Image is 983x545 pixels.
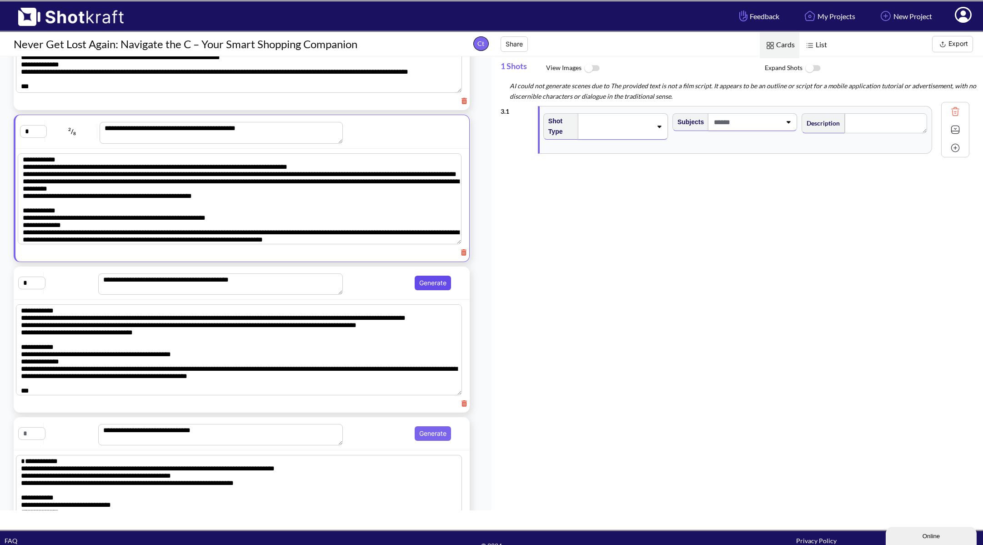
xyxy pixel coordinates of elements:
[501,56,546,81] span: 1 Shots
[501,81,983,101] div: AI could not generate scenes due to The provided text is not a film script. It appears to be an o...
[73,131,76,136] span: 8
[5,537,17,545] a: FAQ
[501,101,533,116] div: 3 . 1
[415,426,451,441] button: Generate
[544,114,574,139] span: Shot Type
[47,124,97,139] span: /
[473,36,489,51] span: Ct
[68,126,71,132] span: 2
[799,32,832,58] span: List
[948,105,962,118] img: Trash Icon
[501,36,528,52] button: Share
[415,276,451,290] button: Generate
[795,4,862,28] a: My Projects
[582,59,602,78] img: ToggleOff Icon
[878,8,893,24] img: Add Icon
[932,36,973,52] button: Export
[737,11,779,21] span: Feedback
[937,39,948,50] img: Export Icon
[871,4,939,28] a: New Project
[673,115,704,130] span: Subjects
[802,116,840,131] span: Description
[948,123,962,136] img: Expand Icon
[760,32,799,58] span: Cards
[802,8,817,24] img: Home Icon
[804,40,816,51] img: List Icon
[501,101,969,158] div: 3.1Shot TypeSubjectsDescriptionTrash IconExpand IconAdd Icon
[546,59,765,78] span: View Images
[948,141,962,155] img: Add Icon
[802,59,823,78] img: ToggleOff Icon
[886,525,978,545] iframe: chat widget
[764,40,776,51] img: Card Icon
[737,8,750,24] img: Hand Icon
